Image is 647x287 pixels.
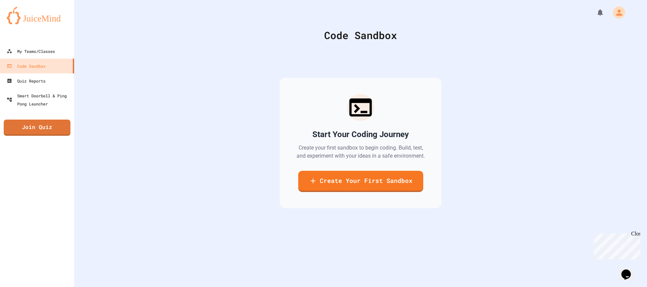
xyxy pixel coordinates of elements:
[298,171,423,192] a: Create Your First Sandbox
[591,231,640,259] iframe: chat widget
[7,77,45,85] div: Quiz Reports
[7,47,55,55] div: My Teams/Classes
[3,3,47,43] div: Chat with us now!Close
[7,92,71,108] div: Smart Doorbell & Ping Pong Launcher
[7,62,45,70] div: Code Sandbox
[7,7,67,24] img: logo-orange.svg
[619,260,640,280] iframe: chat widget
[584,7,606,18] div: My Notifications
[312,129,409,140] h2: Start Your Coding Journey
[4,120,70,136] a: Join Quiz
[296,144,425,160] p: Create your first sandbox to begin coding. Build, test, and experiment with your ideas in a safe ...
[606,5,627,20] div: My Account
[91,28,630,43] div: Code Sandbox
